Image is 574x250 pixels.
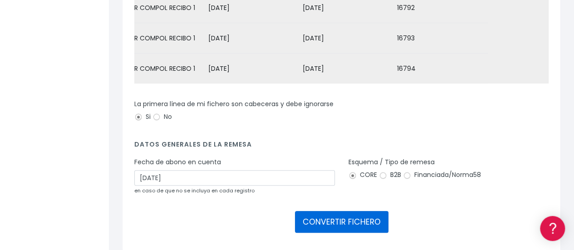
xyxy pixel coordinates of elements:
label: Fecha de abono en cuenta [134,157,221,167]
td: [DATE] [299,23,393,54]
small: en caso de que no se incluya en cada registro [134,187,255,194]
td: [DATE] [205,54,299,84]
label: No [152,112,172,122]
td: [DATE] [205,23,299,54]
td: 16794 [393,54,488,84]
label: Si [134,112,151,122]
label: La primera línea de mi fichero son cabeceras y debe ignorarse [134,99,334,109]
label: CORE [348,170,377,180]
label: Esquema / Tipo de remesa [348,157,435,167]
button: CONVERTIR FICHERO [295,211,388,233]
td: 16793 [393,23,488,54]
label: B2B [379,170,401,180]
td: [DATE] [299,54,393,84]
td: MASTER COMPOL RECIBO 1 [110,23,205,54]
label: Financiada/Norma58 [403,170,481,180]
td: MASTER COMPOL RECIBO 1 [110,54,205,84]
h4: Datos generales de la remesa [134,141,549,153]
